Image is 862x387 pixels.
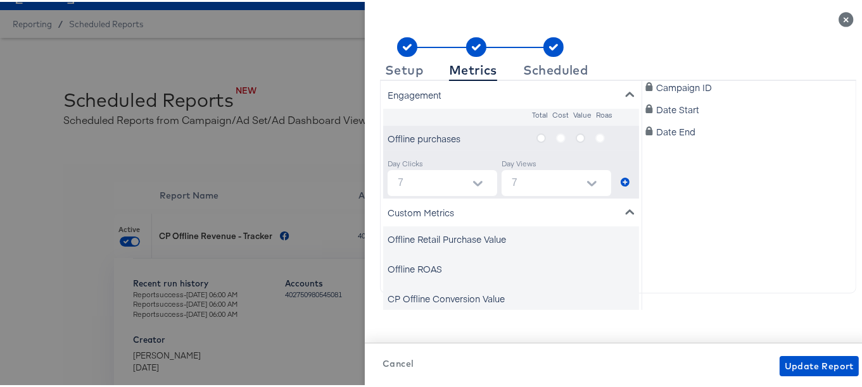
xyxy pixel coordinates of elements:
div: Scheduled [523,63,588,73]
div: Offline Retail Purchase Value [388,231,506,243]
span: Date Start [656,101,699,114]
div: Custom Metrics [383,197,639,224]
div: Metrics [449,63,497,73]
div: metrics-list [381,77,642,309]
div: Campaign ID [645,79,854,92]
button: Update Report [780,354,859,374]
span: Cost [552,107,569,120]
span: Day Clicks [388,157,423,166]
div: Offline ROAS [388,261,442,273]
span: Update Report [785,357,854,372]
span: Day Views [502,157,536,166]
div: CP Offline Conversion Value [388,290,505,303]
button: Cancel [377,354,419,370]
div: Setup [385,63,423,73]
span: Total [532,107,548,120]
button: Open [468,172,487,191]
span: Value [573,107,592,120]
div: Engagement [383,79,639,107]
button: Open [582,172,601,191]
div: Offline purchases [388,130,527,143]
span: Cancel [383,354,414,370]
span: Date End [656,123,695,136]
div: dimension-list [642,21,856,309]
span: Campaign ID [656,79,712,92]
span: Roas [596,107,612,120]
